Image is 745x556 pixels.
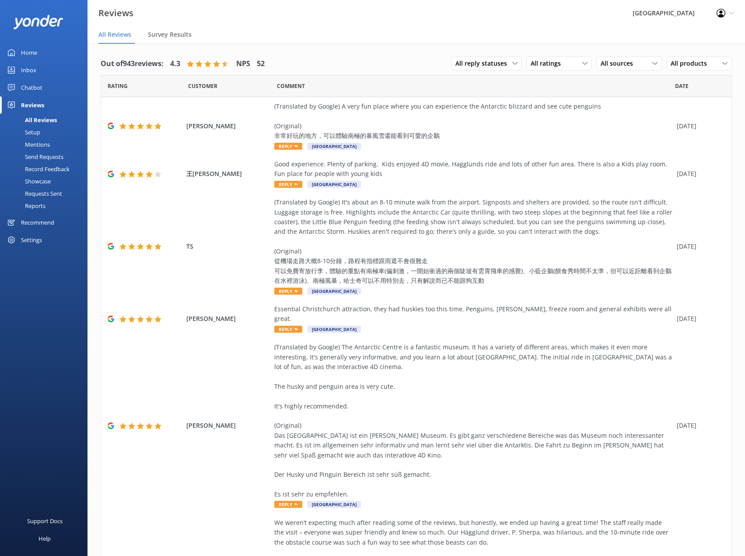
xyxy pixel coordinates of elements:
[98,30,131,39] span: All Reviews
[531,59,566,68] span: All ratings
[188,82,217,90] span: Date
[274,143,302,150] span: Reply
[455,59,512,68] span: All reply statuses
[274,342,672,499] div: (Translated by Google) The Antarctic Centre is a fantastic museum. It has a variety of different ...
[5,187,62,200] div: Requests Sent
[274,288,302,295] span: Reply
[38,530,51,547] div: Help
[5,187,87,200] a: Requests Sent
[186,121,269,131] span: [PERSON_NAME]
[5,163,70,175] div: Record Feedback
[677,121,721,131] div: [DATE]
[5,138,50,151] div: Mentions
[21,44,37,61] div: Home
[274,159,672,179] div: Good experience. Plenty of parking. Kids enjoyed 4D movie, Hagglunds ride and lots of other fun a...
[5,126,40,138] div: Setup
[274,102,672,141] div: (Translated by Google) A very fun place where you can experience the Antarctic blizzard and see c...
[274,197,672,286] div: (Translated by Google) It's about an 8-10 minute walk from the airport. Signposts and shelters ar...
[308,326,361,333] span: [GEOGRAPHIC_DATA]
[186,242,269,251] span: TS
[277,82,305,90] span: Question
[170,58,180,70] h4: 4.3
[186,421,269,430] span: [PERSON_NAME]
[21,61,36,79] div: Inbox
[5,163,87,175] a: Record Feedback
[5,151,63,163] div: Send Requests
[5,151,87,163] a: Send Requests
[101,58,164,70] h4: Out of 943 reviews:
[5,175,87,187] a: Showcase
[186,169,269,179] span: 王[PERSON_NAME]
[274,181,302,188] span: Reply
[5,175,51,187] div: Showcase
[21,231,42,249] div: Settings
[677,169,721,179] div: [DATE]
[308,288,361,295] span: [GEOGRAPHIC_DATA]
[677,421,721,430] div: [DATE]
[21,214,54,231] div: Recommend
[13,15,63,29] img: yonder-white-logo.png
[5,200,45,212] div: Reports
[308,143,361,150] span: [GEOGRAPHIC_DATA]
[601,59,638,68] span: All sources
[308,501,361,508] span: [GEOGRAPHIC_DATA]
[274,326,302,333] span: Reply
[21,79,42,96] div: Chatbot
[236,58,250,70] h4: NPS
[671,59,712,68] span: All products
[5,200,87,212] a: Reports
[677,242,721,251] div: [DATE]
[148,30,192,39] span: Survey Results
[5,126,87,138] a: Setup
[5,114,87,126] a: All Reviews
[257,58,265,70] h4: 52
[675,82,689,90] span: Date
[274,304,672,324] div: Essential Christchurch attraction, they had huskies too this time. Penguins, [PERSON_NAME], freez...
[186,314,269,324] span: [PERSON_NAME]
[98,6,133,20] h3: Reviews
[5,138,87,151] a: Mentions
[274,501,302,508] span: Reply
[108,82,128,90] span: Date
[308,181,361,188] span: [GEOGRAPHIC_DATA]
[5,114,57,126] div: All Reviews
[677,314,721,324] div: [DATE]
[21,96,44,114] div: Reviews
[27,512,63,530] div: Support Docs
